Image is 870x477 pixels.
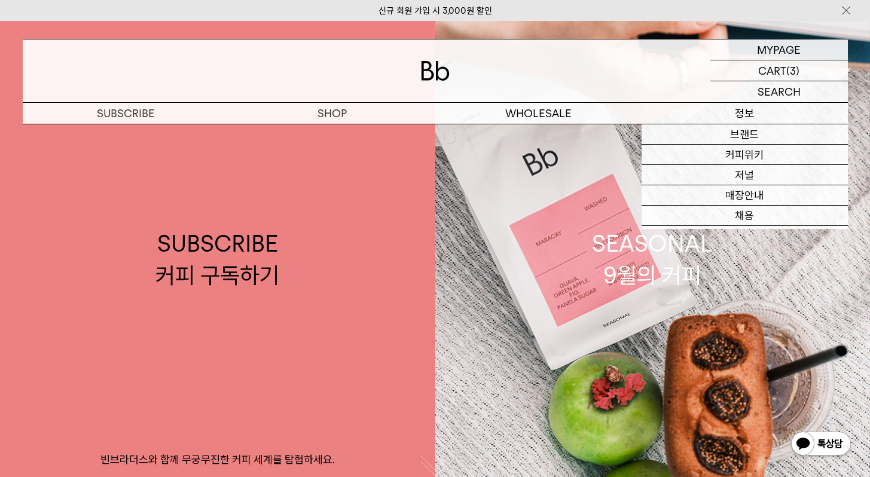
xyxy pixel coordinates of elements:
[790,430,852,459] img: 카카오톡 채널 1:1 채팅 버튼
[435,103,642,124] p: WHOLESALE
[592,228,713,291] div: SEASONAL 9월의 커피
[155,228,279,291] div: SUBSCRIBE 커피 구독하기
[786,60,799,81] p: (3)
[710,60,848,81] a: CART (3)
[642,124,848,145] a: 브랜드
[23,103,229,124] a: SUBSCRIBE
[421,61,450,81] img: 로고
[642,103,848,124] p: 정보
[642,145,848,165] a: 커피위키
[710,39,848,60] a: MYPAGE
[378,5,492,16] a: 신규 회원 가입 시 3,000원 할인
[758,81,801,102] p: SEARCH
[758,60,786,81] p: CART
[642,206,848,226] a: 채용
[642,185,848,206] a: 매장안내
[757,39,801,60] p: MYPAGE
[642,165,848,185] a: 저널
[229,103,435,124] a: SHOP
